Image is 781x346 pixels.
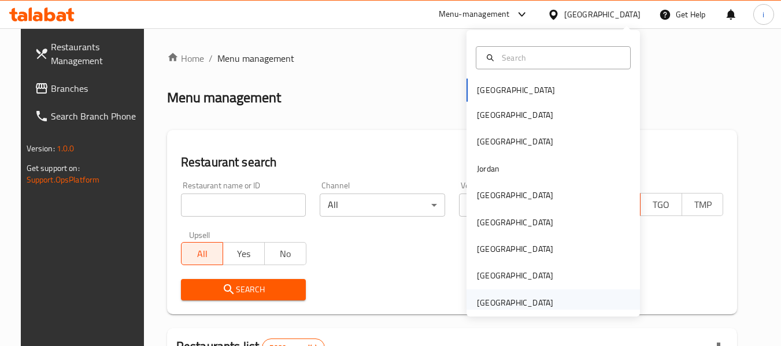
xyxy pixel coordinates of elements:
h2: Menu management [167,88,281,107]
button: All [181,242,223,265]
div: [GEOGRAPHIC_DATA] [477,109,553,121]
div: [GEOGRAPHIC_DATA] [477,189,553,202]
button: No [264,242,306,265]
button: Yes [223,242,265,265]
button: TGO [640,193,682,216]
div: [GEOGRAPHIC_DATA] [477,135,553,148]
input: Search for restaurant name or ID.. [181,194,306,217]
input: Search [497,51,623,64]
h2: Restaurant search [181,154,724,171]
div: [GEOGRAPHIC_DATA] [477,296,553,309]
nav: breadcrumb [167,51,738,65]
div: [GEOGRAPHIC_DATA] [477,269,553,282]
button: Search [181,279,306,300]
div: All [459,194,584,217]
span: No [269,245,302,262]
span: All [186,245,219,262]
span: TMP [687,196,719,213]
span: i [763,8,764,21]
div: [GEOGRAPHIC_DATA] [564,8,641,21]
span: Branches [51,81,142,95]
span: Get support on: [27,161,80,176]
span: Search [190,282,297,297]
a: Home [167,51,204,65]
div: Jordan [477,162,499,175]
span: TGO [645,196,678,213]
div: Menu-management [439,8,510,21]
div: [GEOGRAPHIC_DATA] [477,243,553,255]
button: TMP [682,193,724,216]
li: / [209,51,213,65]
div: [GEOGRAPHIC_DATA] [477,216,553,229]
span: Search Branch Phone [51,109,142,123]
a: Branches [25,75,151,102]
label: Upsell [189,230,210,239]
span: 1.0.0 [57,141,75,156]
a: Search Branch Phone [25,102,151,130]
span: Version: [27,141,55,156]
span: Restaurants Management [51,40,142,68]
div: All [320,194,445,217]
span: Menu management [217,51,294,65]
a: Restaurants Management [25,33,151,75]
a: Support.OpsPlatform [27,172,100,187]
span: Yes [228,245,260,262]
